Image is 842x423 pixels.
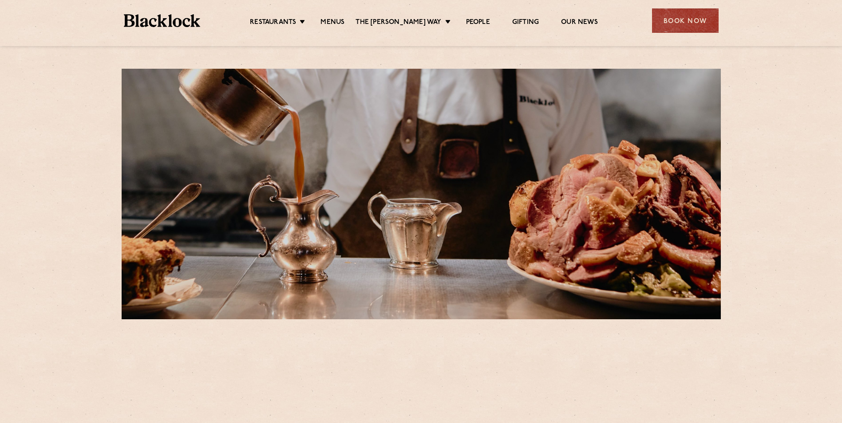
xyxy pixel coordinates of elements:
[124,14,201,27] img: BL_Textured_Logo-footer-cropped.svg
[250,18,296,28] a: Restaurants
[320,18,344,28] a: Menus
[512,18,539,28] a: Gifting
[466,18,490,28] a: People
[561,18,598,28] a: Our News
[356,18,441,28] a: The [PERSON_NAME] Way
[652,8,719,33] div: Book Now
